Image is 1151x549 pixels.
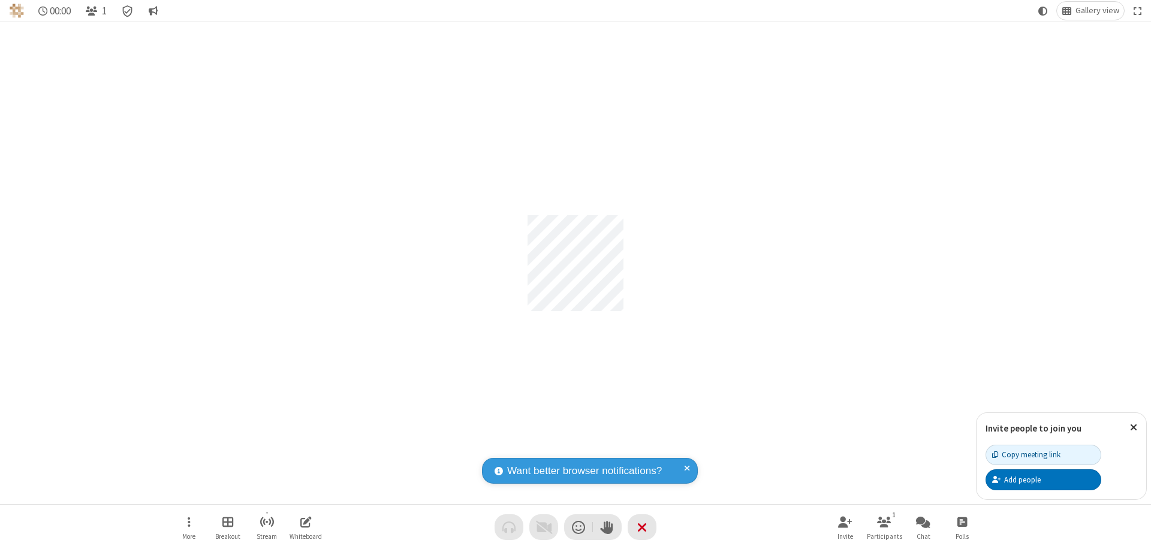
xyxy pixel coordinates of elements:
[992,449,1060,460] div: Copy meeting link
[102,5,107,17] span: 1
[290,533,322,540] span: Whiteboard
[288,510,324,544] button: Open shared whiteboard
[917,533,930,540] span: Chat
[171,510,207,544] button: Open menu
[944,510,980,544] button: Open poll
[889,509,899,520] div: 1
[10,4,24,18] img: QA Selenium DO NOT DELETE OR CHANGE
[215,533,240,540] span: Breakout
[1075,6,1119,16] span: Gallery view
[80,2,112,20] button: Open participant list
[210,510,246,544] button: Manage Breakout Rooms
[249,510,285,544] button: Start streaming
[257,533,277,540] span: Stream
[1121,413,1146,442] button: Close popover
[956,533,969,540] span: Polls
[495,514,523,540] button: Audio problem - check your Internet connection or call by phone
[564,514,593,540] button: Send a reaction
[1057,2,1124,20] button: Change layout
[1034,2,1053,20] button: Using system theme
[50,5,71,17] span: 00:00
[507,463,662,479] span: Want better browser notifications?
[837,533,853,540] span: Invite
[1129,2,1147,20] button: Fullscreen
[867,533,902,540] span: Participants
[986,469,1101,490] button: Add people
[905,510,941,544] button: Open chat
[866,510,902,544] button: Open participant list
[529,514,558,540] button: Video
[182,533,195,540] span: More
[143,2,162,20] button: Conversation
[34,2,76,20] div: Timer
[986,423,1081,434] label: Invite people to join you
[827,510,863,544] button: Invite participants (⌘+Shift+I)
[116,2,139,20] div: Meeting details Encryption enabled
[593,514,622,540] button: Raise hand
[628,514,656,540] button: End or leave meeting
[986,445,1101,465] button: Copy meeting link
